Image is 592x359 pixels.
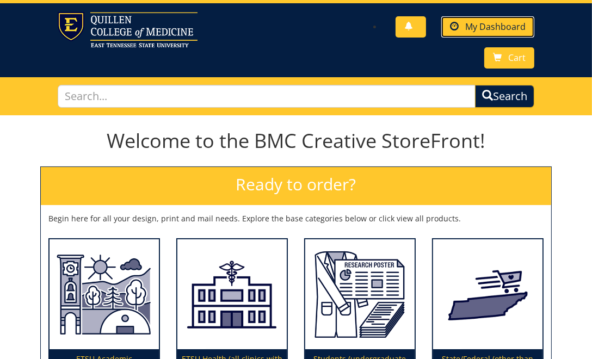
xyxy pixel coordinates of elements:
[475,85,534,108] button: Search
[484,47,534,69] a: Cart
[48,213,544,224] p: Begin here for all your design, print and mail needs. Explore the base categories below or click ...
[433,239,542,349] img: State/Federal (other than ETSU)
[508,52,526,64] span: Cart
[58,85,476,108] input: Search...
[441,16,534,38] a: My Dashboard
[40,130,552,152] h1: Welcome to the BMC Creative StoreFront!
[465,21,526,33] span: My Dashboard
[50,239,159,349] img: ETSU Academic Departments (all colleges and departments)
[58,12,198,47] img: ETSU logo
[177,239,287,349] img: ETSU Health (all clinics with ETSU Health branding)
[41,167,551,206] h2: Ready to order?
[305,239,415,349] img: Students (undergraduate and graduate)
